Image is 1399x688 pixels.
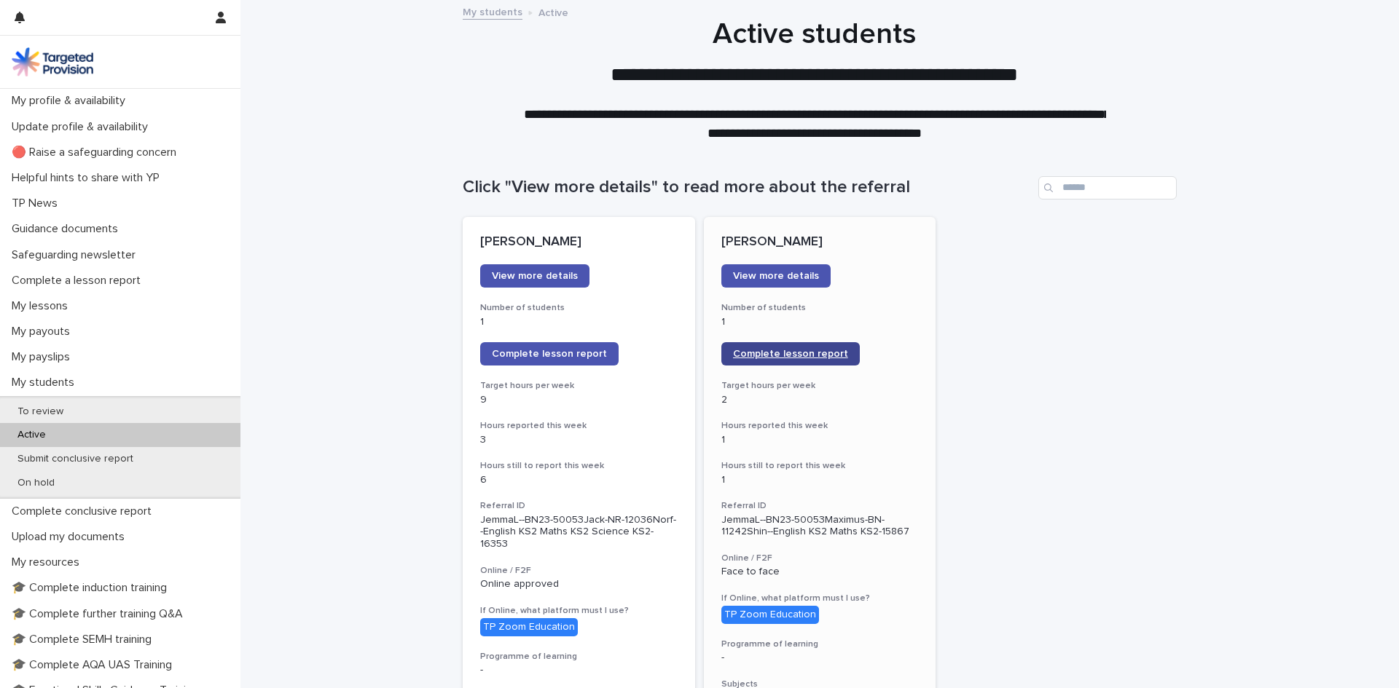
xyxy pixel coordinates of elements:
h3: Online / F2F [480,565,678,577]
a: Complete lesson report [480,342,619,365]
p: 🔴 Raise a safeguarding concern [6,146,188,159]
p: 3 [480,434,678,446]
h3: Referral ID [721,500,919,512]
p: Active [6,429,58,441]
span: View more details [733,271,819,281]
p: [PERSON_NAME] [480,234,678,250]
p: Submit conclusive report [6,453,145,465]
p: Active [538,4,568,20]
h3: Online / F2F [721,553,919,564]
h3: Hours still to report this week [721,460,919,472]
p: Complete a lesson report [6,274,152,288]
p: Safeguarding newsletter [6,248,147,262]
p: Helpful hints to share with YP [6,171,171,185]
a: View more details [721,264,831,288]
p: 🎓 Complete induction training [6,581,179,595]
p: [PERSON_NAME] [721,234,919,250]
h3: If Online, what platform must I use? [480,605,678,617]
p: My payouts [6,325,82,339]
h3: Number of students [721,302,919,314]
p: On hold [6,477,66,489]
p: 🎓 Complete SEMH training [6,633,163,647]
p: 6 [480,474,678,486]
h3: Target hours per week [721,380,919,392]
input: Search [1038,176,1177,199]
span: View more details [492,271,578,281]
p: Face to face [721,566,919,578]
p: JemmaL--BN23-50053Jack-NR-12036Norf--English KS2 Maths KS2 Science KS2-16353 [480,514,678,550]
h3: Referral ID [480,500,678,512]
p: Online approved [480,578,678,590]
span: Complete lesson report [733,349,848,359]
p: - [721,652,919,664]
p: My resources [6,555,91,569]
p: 2 [721,394,919,406]
h3: Programme of learning [480,651,678,663]
span: Complete lesson report [492,349,607,359]
p: Update profile & availability [6,120,160,134]
p: 1 [721,434,919,446]
div: TP Zoom Education [721,606,819,624]
h3: If Online, what platform must I use? [721,593,919,604]
a: View more details [480,264,589,288]
p: Complete conclusive report [6,505,163,518]
p: 1 [480,316,678,328]
h3: Target hours per week [480,380,678,392]
p: My students [6,376,86,390]
img: M5nRWzHhSzIhMunXDL62 [12,47,93,76]
a: My students [463,3,522,20]
p: My payslips [6,350,82,364]
p: TP News [6,197,69,210]
a: Complete lesson report [721,342,860,365]
p: - [480,664,678,676]
p: 1 [721,474,919,486]
p: 1 [721,316,919,328]
p: 🎓 Complete further training Q&A [6,607,195,621]
p: To review [6,406,75,418]
h1: Click "View more details" to read more about the referral [463,177,1032,198]
h1: Active students [458,17,1172,52]
h3: Hours still to report this week [480,460,678,472]
p: 🎓 Complete AQA UAS Training [6,658,184,672]
p: 9 [480,394,678,406]
p: My lessons [6,299,79,313]
h3: Programme of learning [721,638,919,650]
h3: Hours reported this week [721,420,919,432]
h3: Hours reported this week [480,420,678,432]
h3: Number of students [480,302,678,314]
div: TP Zoom Education [480,618,578,636]
p: My profile & availability [6,94,137,108]
p: Upload my documents [6,530,136,544]
p: Guidance documents [6,222,130,236]
p: JemmaL--BN23-50053Maximus-BN-11242Shin--English KS2 Maths KS2-15867 [721,514,919,539]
